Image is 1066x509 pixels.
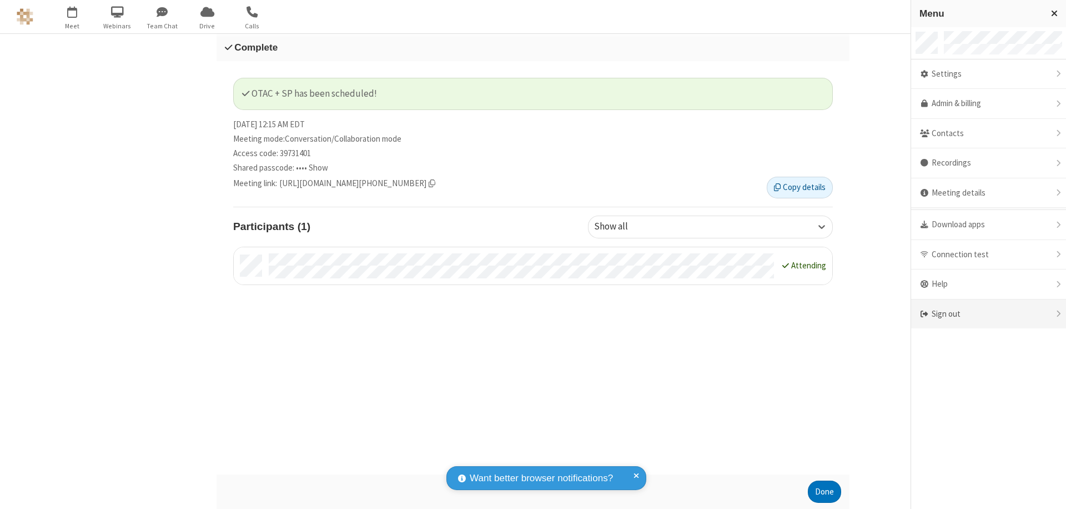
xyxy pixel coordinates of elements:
button: Copy details [767,177,833,199]
div: Show all [594,220,647,234]
li: Meeting mode : Conversation/Collaboration mode [233,133,833,146]
span: Calls [232,21,273,31]
div: Settings [911,59,1066,89]
span: Meeting link : [233,177,277,190]
h4: Participants (1) [233,216,580,237]
button: Done [808,481,841,503]
div: Contacts [911,119,1066,149]
div: Meeting details [911,178,1066,208]
img: QA Selenium DO NOT DELETE OR CHANGE [17,8,33,25]
span: Team Chat [142,21,183,31]
div: Help [911,270,1066,300]
a: Admin & billing [911,89,1066,119]
span: Drive [187,21,228,31]
div: Recordings [911,148,1066,178]
span: Attending [791,260,826,271]
li: Shared passcode: [233,162,833,174]
h3: Menu [919,8,1041,19]
span: Webinars [97,21,138,31]
li: Access code: 39731401 [233,147,833,160]
span: •••• [296,162,307,173]
span: Want better browser notifications? [470,471,613,486]
span: OTAC + SP has been scheduled! [242,87,377,99]
div: Download apps [911,210,1066,240]
div: Sign out [911,300,1066,329]
span: [DATE] 12:15 AM EDT [233,118,305,131]
h3: Complete [225,42,841,53]
button: Show [309,162,328,174]
div: Connection test [911,240,1066,270]
span: Meet [52,21,93,31]
span: Copy meeting link [279,177,435,190]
